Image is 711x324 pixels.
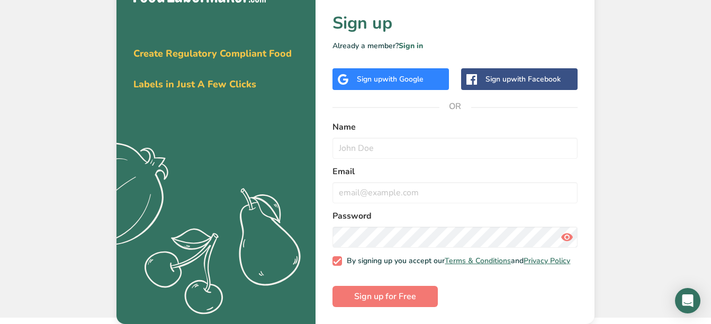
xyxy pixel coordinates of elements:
[357,74,424,85] div: Sign up
[332,11,578,36] h1: Sign up
[399,41,423,51] a: Sign in
[133,47,292,91] span: Create Regulatory Compliant Food Labels in Just A Few Clicks
[354,290,416,303] span: Sign up for Free
[382,74,424,84] span: with Google
[342,256,571,266] span: By signing up you accept our and
[675,288,700,313] div: Open Intercom Messenger
[332,40,578,51] p: Already a member?
[332,165,578,178] label: Email
[332,138,578,159] input: John Doe
[445,256,511,266] a: Terms & Conditions
[439,91,471,122] span: OR
[332,182,578,203] input: email@example.com
[332,210,578,222] label: Password
[332,286,438,307] button: Sign up for Free
[485,74,561,85] div: Sign up
[332,121,578,133] label: Name
[524,256,570,266] a: Privacy Policy
[511,74,561,84] span: with Facebook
